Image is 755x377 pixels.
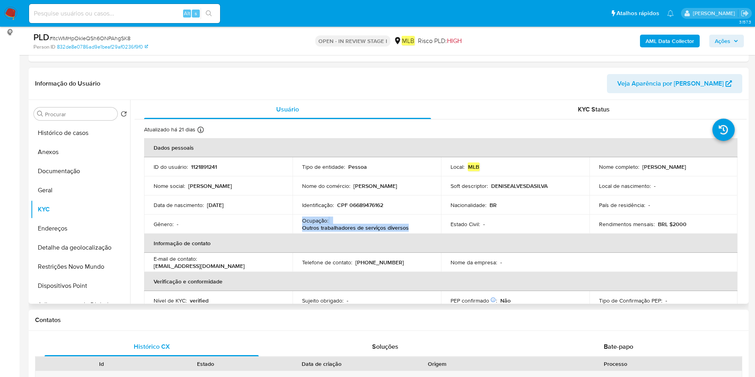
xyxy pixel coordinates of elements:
p: [PERSON_NAME] [188,182,232,189]
p: 1121891241 [191,163,217,170]
span: Bate-papo [604,342,633,351]
p: Local de nascimento : [599,182,651,189]
p: [DATE] [207,201,224,209]
p: [PERSON_NAME] [353,182,397,189]
p: Gênero : [154,221,174,228]
p: Pessoa [348,163,367,170]
div: Id [55,360,148,368]
p: - [648,201,650,209]
button: Histórico de casos [31,123,130,143]
p: Identificação : [302,201,334,209]
p: E-mail de contato : [154,255,197,262]
p: Rendimentos mensais : [599,221,655,228]
p: Nome do comércio : [302,182,350,189]
p: País de residência : [599,201,645,209]
button: Adiantamentos de Dinheiro [31,295,130,314]
em: MLB [468,162,480,171]
button: Veja Aparência por [PERSON_NAME] [607,74,742,93]
p: Ocupação : [302,217,328,224]
h1: Informação do Usuário [35,80,100,88]
span: s [195,10,197,17]
button: Endereços [31,219,130,238]
span: # ItcWMHpOkIeQSh6ONPAhgSK8 [49,34,131,42]
p: Não [500,297,511,304]
button: Anexos [31,143,130,162]
input: Pesquise usuários ou casos... [29,8,220,19]
input: Procurar [45,111,114,118]
a: 832de8e0786ad9e1beaf29af0236f9f0 [57,43,148,51]
div: Processo [495,360,736,368]
span: Risco PLD: [418,37,462,45]
p: Nome completo : [599,163,639,170]
th: Dados pessoais [144,138,737,157]
div: Estado [159,360,252,368]
p: - [654,182,656,189]
div: Data de criação [263,360,380,368]
p: BR [490,201,497,209]
p: [PHONE_NUMBER] [355,259,404,266]
button: Procurar [37,111,43,117]
p: Nome da empresa : [451,259,497,266]
p: OPEN - IN REVIEW STAGE I [315,35,390,47]
p: BRL $2000 [658,221,687,228]
p: CPF 06689476162 [337,201,383,209]
p: Data de nascimento : [154,201,204,209]
span: Ações [715,35,730,47]
p: Atualizado há 21 dias [144,126,195,133]
p: [EMAIL_ADDRESS][DOMAIN_NAME] [154,262,245,270]
p: ID do usuário : [154,163,188,170]
button: Geral [31,181,130,200]
b: PLD [33,31,49,43]
span: Veja Aparência por [PERSON_NAME] [617,74,724,93]
span: Alt [184,10,190,17]
th: Verificação e conformidade [144,272,737,291]
p: DENISEALVESDASILVA [491,182,548,189]
button: KYC [31,200,130,219]
button: AML Data Collector [640,35,700,47]
span: KYC Status [578,105,610,114]
p: Soft descriptor : [451,182,488,189]
p: - [483,221,485,228]
p: Nível de KYC : [154,297,187,304]
p: Tipo de entidade : [302,163,345,170]
a: Sair [741,9,749,18]
p: PEP confirmado : [451,297,497,304]
p: [PERSON_NAME] [642,163,686,170]
button: Dispositivos Point [31,276,130,295]
span: Soluções [372,342,398,351]
button: Ações [709,35,744,47]
p: Sujeito obrigado : [302,297,343,304]
span: Usuário [276,105,299,114]
p: Telefone de contato : [302,259,352,266]
em: MLB [402,36,415,45]
p: - [500,259,502,266]
b: Person ID [33,43,55,51]
span: HIGH [447,36,462,45]
div: Origem [391,360,484,368]
span: 3.157.3 [739,19,751,25]
b: AML Data Collector [646,35,694,47]
span: Atalhos rápidos [616,9,659,18]
p: - [665,297,667,304]
h1: Contatos [35,316,742,324]
p: Nome social : [154,182,185,189]
button: search-icon [201,8,217,19]
a: Notificações [667,10,674,17]
button: Retornar ao pedido padrão [121,111,127,119]
button: Documentação [31,162,130,181]
p: verified [190,297,209,304]
p: - [177,221,178,228]
p: Nacionalidade : [451,201,486,209]
p: - [347,297,348,304]
button: Detalhe da geolocalização [31,238,130,257]
span: Histórico CX [134,342,170,351]
p: Local : [451,163,464,170]
p: Tipo de Confirmação PEP : [599,297,662,304]
p: Estado Civil : [451,221,480,228]
th: Informação de contato [144,234,737,253]
p: juliane.miranda@mercadolivre.com [693,10,738,17]
button: Restrições Novo Mundo [31,257,130,276]
p: Outros trabalhadores de serviços diversos [302,224,409,231]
